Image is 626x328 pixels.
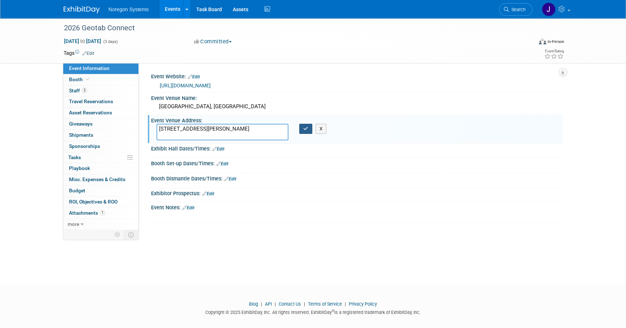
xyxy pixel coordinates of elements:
[308,301,342,307] a: Terms of Service
[69,99,113,104] span: Travel Reservations
[302,301,307,307] span: |
[249,301,258,307] a: Blog
[69,88,87,93] span: Staff
[259,301,264,307] span: |
[156,101,557,112] div: [GEOGRAPHIC_DATA], [GEOGRAPHIC_DATA]
[63,119,138,130] a: Giveaways
[224,176,236,182] a: Edit
[63,74,138,85] a: Booth
[111,230,124,239] td: Personalize Event Tab Strip
[151,173,562,183] div: Booth Dismantle Dates/Times:
[213,146,224,152] a: Edit
[499,3,532,16] a: Search
[100,210,105,215] span: 1
[69,199,117,205] span: ROI, Objectives & ROO
[63,208,138,219] a: Attachments1
[273,301,278,307] span: |
[63,108,138,118] a: Asset Reservations
[63,141,138,152] a: Sponsorships
[69,210,105,216] span: Attachments
[69,132,93,138] span: Shipments
[64,6,100,13] img: ExhibitDay
[151,188,562,197] div: Exhibitor Prospectus:
[63,185,138,196] a: Budget
[63,63,138,74] a: Event Information
[63,152,138,163] a: Tasks
[265,301,272,307] a: API
[151,115,562,124] div: Event Venue Address:
[151,93,562,102] div: Event Venue Name:
[63,174,138,185] a: Misc. Expenses & Credits
[63,96,138,107] a: Travel Reservations
[151,71,562,80] div: Event Website:
[63,86,138,96] a: Staff3
[61,22,522,35] div: 2026 Geotab Connect
[69,121,93,127] span: Giveaways
[279,301,301,307] a: Contact Us
[68,221,79,227] span: more
[69,110,112,115] span: Asset Reservations
[103,39,118,44] span: (3 days)
[63,219,138,230] a: more
[216,161,228,166] a: Edit
[108,6,149,12] span: Noregon Systems
[490,38,564,48] div: Event Format
[64,49,94,57] td: Tags
[332,309,334,313] sup: ®
[86,77,90,81] i: Booth reservation complete
[202,191,214,196] a: Edit
[64,38,102,44] span: [DATE] [DATE]
[69,76,91,82] span: Booth
[151,143,562,153] div: Exhibit Hall Dates/Times:
[349,301,377,307] a: Privacy Policy
[547,39,564,44] div: In-Person
[63,130,138,141] a: Shipments
[82,88,87,93] span: 3
[69,165,90,171] span: Playbook
[151,158,562,167] div: Booth Set-up Dates/Times:
[68,154,81,160] span: Tasks
[188,74,200,79] a: Edit
[316,124,327,134] button: X
[79,38,86,44] span: to
[63,197,138,207] a: ROI, Objectives & ROO
[183,205,194,210] a: Edit
[69,143,100,149] span: Sponsorships
[544,49,564,53] div: Event Rating
[69,188,85,193] span: Budget
[542,3,556,16] img: Johana Gil
[69,176,125,182] span: Misc. Expenses & Credits
[160,83,211,88] a: [URL][DOMAIN_NAME]
[509,7,526,12] span: Search
[63,163,138,174] a: Playbook
[343,301,348,307] span: |
[69,65,110,71] span: Event Information
[151,202,562,211] div: Event Notes:
[192,38,235,45] button: Committed
[82,51,94,56] a: Edit
[124,230,139,239] td: Toggle Event Tabs
[539,39,546,44] img: Format-Inperson.png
